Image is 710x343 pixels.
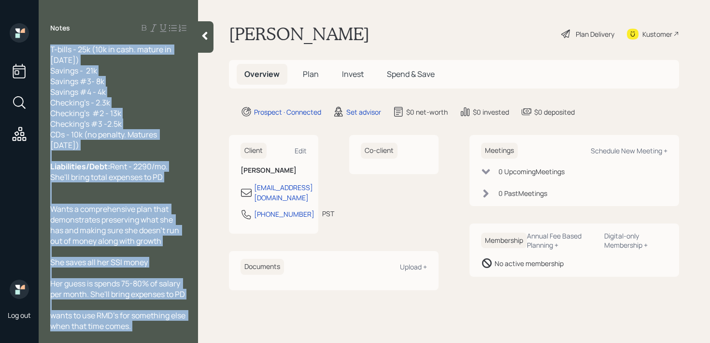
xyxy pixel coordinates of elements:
div: Kustomer [642,29,672,39]
h6: Co-client [361,143,398,159]
span: Liabilities/Debt: [50,161,110,172]
div: $0 invested [473,107,509,117]
div: Annual Fee Based Planning + [527,231,596,250]
span: Invest [342,69,364,79]
img: retirable_logo.png [10,280,29,299]
div: Prospect · Connected [254,107,321,117]
span: Her guess is spends 75-80% of salary per month. She'll bring expenses to PD [50,278,185,299]
div: [PHONE_NUMBER] [254,209,314,219]
div: Schedule New Meeting + [591,146,667,155]
div: 0 Past Meeting s [498,188,547,198]
h6: Meetings [481,143,518,159]
div: Edit [295,146,307,155]
span: She saves all her SSI money [50,257,148,268]
div: $0 net-worth [406,107,448,117]
div: Digital-only Membership + [604,231,667,250]
span: Checking's #3 -2.5k CDs - 10k (no penalty. Matures [DATE]) [50,119,158,150]
div: [EMAIL_ADDRESS][DOMAIN_NAME] [254,182,313,203]
div: PST [322,209,334,219]
h6: Documents [241,259,284,275]
span: Wants a comprehensive plan that demonstrates preserving what she has and making sure she doesn't ... [50,204,181,246]
span: Savings - 21k Savings #3- 8k Savings #4 - 4k Checking's - 2.3k Checking's #2 - 13k [50,65,121,119]
div: Plan Delivery [576,29,614,39]
span: Spend & Save [387,69,435,79]
span: Rent - 2290/mo. She'll bring total expenses to PD [50,161,168,182]
h6: Membership [481,233,527,249]
h1: [PERSON_NAME] [229,23,369,45]
span: Overview [244,69,280,79]
div: 0 Upcoming Meeting s [498,166,565,177]
label: Notes [50,23,70,33]
h6: [PERSON_NAME] [241,166,307,175]
div: No active membership [495,258,564,268]
span: Plan [303,69,319,79]
div: Set advisor [346,107,381,117]
div: Log out [8,311,31,320]
div: $0 deposited [534,107,575,117]
h6: Client [241,143,267,159]
span: wants to use RMD's for something else when that time comes. [50,310,187,331]
div: Upload + [400,262,427,271]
